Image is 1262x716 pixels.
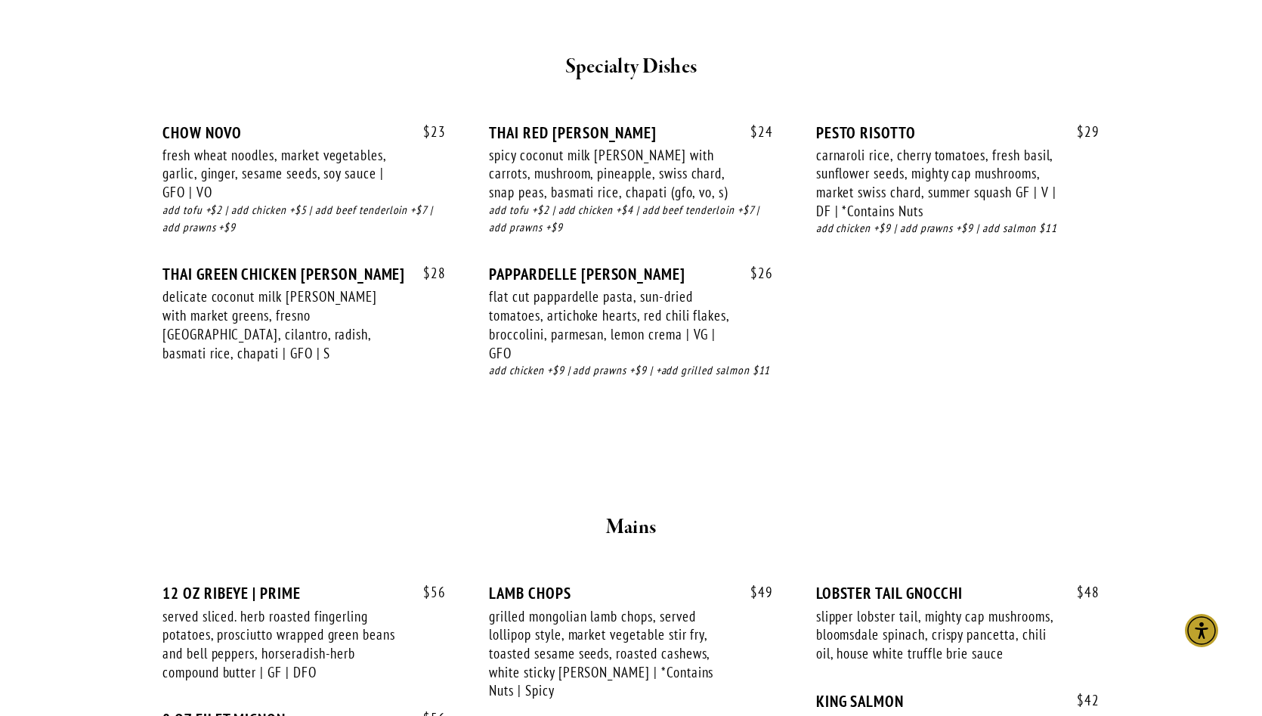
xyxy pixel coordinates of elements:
span: 42 [1062,692,1100,709]
div: Accessibility Menu [1185,614,1218,647]
div: KING SALMON [816,692,1100,711]
span: 24 [735,123,773,141]
span: $ [750,583,758,601]
div: 12 OZ RIBEYE | PRIME [162,584,446,603]
div: flat cut pappardelle pasta, sun-dried tomatoes, artichoke hearts, red chili flakes, broccolini, p... [489,287,729,362]
div: spicy coconut milk [PERSON_NAME] with carrots, mushroom, pineapple, swiss chard, snap peas, basma... [489,146,729,202]
span: $ [750,122,758,141]
div: THAI RED [PERSON_NAME] [489,123,772,142]
span: $ [423,583,431,601]
span: 49 [735,584,773,601]
span: 28 [408,265,446,282]
span: 23 [408,123,446,141]
span: 56 [408,584,446,601]
div: LAMB CHOPS [489,584,772,603]
strong: Specialty Dishes [565,54,698,80]
span: 48 [1062,584,1100,601]
div: THAI GREEN CHICKEN [PERSON_NAME] [162,265,446,284]
span: 29 [1062,123,1100,141]
div: LOBSTER TAIL GNOCCHI [816,584,1100,603]
div: slipper lobster tail, mighty cap mushrooms, bloomsdale spinach, crispy pancetta, chili oil, house... [816,607,1056,663]
span: $ [1077,583,1084,601]
div: PAPPARDELLE [PERSON_NAME] [489,265,772,284]
div: grilled mongolian lamb chops, served lollipop style, market vegetable stir fry, toasted sesame se... [489,607,729,701]
div: served sliced. herb roasted fingerling potatoes, prosciutto wrapped green beans and bell peppers,... [162,607,403,682]
div: add chicken +$9 | add prawns +$9 | +add grilled salmon $11 [489,362,772,380]
span: $ [1077,691,1084,709]
div: add tofu +$2 | add chicken +$4 | add beef tenderloin +$7 | add prawns +$9 [489,202,772,237]
div: add tofu +$2 | add chicken +$5 | add beef tenderloin +$7 | add prawns +$9 [162,202,446,237]
span: $ [1077,122,1084,141]
div: CHOW NOVO [162,123,446,142]
div: delicate coconut milk [PERSON_NAME] with market greens, fresno [GEOGRAPHIC_DATA], cilantro, radis... [162,287,403,362]
span: $ [423,122,431,141]
strong: Mains [606,514,657,541]
div: carnaroli rice, cherry tomatoes, fresh basil, sunflower seeds, mighty cap mushrooms, market swiss... [816,146,1056,221]
div: PESTO RISOTTO [816,123,1100,142]
div: fresh wheat noodles, market vegetables, garlic, ginger, sesame seeds, soy sauce | GFO | VO [162,146,403,202]
span: 26 [735,265,773,282]
span: $ [750,264,758,282]
div: add chicken +$9 | add prawns +$9 | add salmon $11 [816,220,1100,237]
span: $ [423,264,431,282]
